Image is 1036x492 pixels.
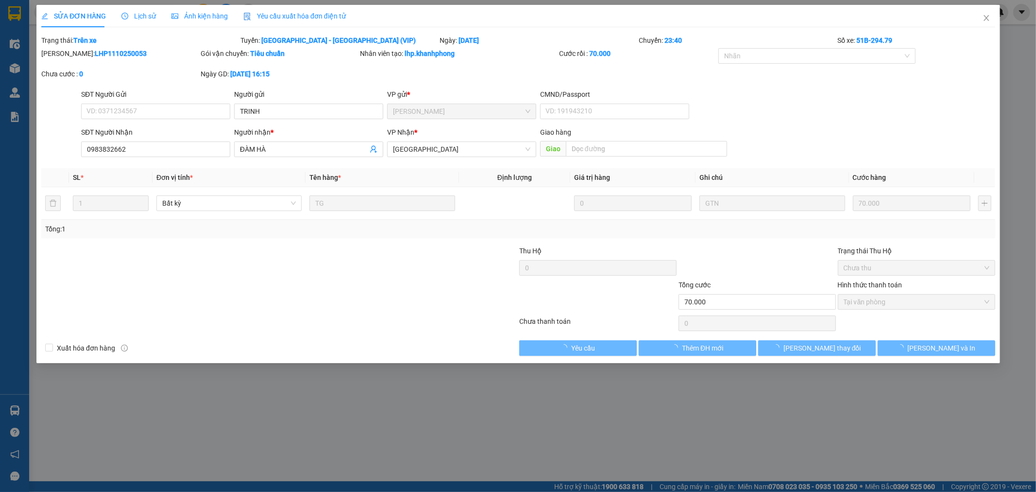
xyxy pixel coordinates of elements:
[309,174,341,181] span: Tên hàng
[519,247,541,255] span: Thu Hộ
[393,142,530,157] span: Nha Trang
[53,343,119,353] span: Xuất hóa đơn hàng
[897,344,907,351] span: loading
[234,89,383,100] div: Người gửi
[699,195,845,211] input: Ghi Chú
[837,281,902,289] label: Hình thức thanh toán
[243,13,251,20] img: icon
[171,12,228,20] span: Ảnh kiện hàng
[41,12,106,20] span: SỬA ĐƠN HÀNG
[518,316,678,333] div: Chưa thanh toán
[393,104,530,119] span: Lê Hồng Phong
[682,343,723,353] span: Thêm ĐH mới
[565,141,727,157] input: Dọc đường
[972,5,1000,32] button: Close
[370,145,377,153] span: user-add
[309,195,455,211] input: VD: Bàn, Ghế
[783,343,861,353] span: [PERSON_NAME] thay đổi
[162,196,296,211] span: Bất kỳ
[261,36,416,44] b: [GEOGRAPHIC_DATA] - [GEOGRAPHIC_DATA] (VIP)
[239,35,439,46] div: Tuyến:
[540,89,689,100] div: CMND/Passport
[171,13,178,19] span: picture
[120,345,127,351] span: info-circle
[664,36,681,44] b: 23:40
[638,340,756,356] button: Thêm ĐH mới
[540,141,565,157] span: Giao
[73,174,81,181] span: SL
[81,127,230,138] div: SĐT Người Nhận
[201,48,358,59] div: Gói vận chuyển:
[201,69,358,79] div: Ngày GD:
[497,174,532,181] span: Định lượng
[856,36,892,44] b: 51B-294.79
[589,50,610,57] b: 70.000
[907,343,975,353] span: [PERSON_NAME] và In
[637,35,836,46] div: Chuyến:
[45,195,61,211] button: delete
[79,70,83,78] b: 0
[571,343,595,353] span: Yêu cầu
[678,281,710,289] span: Tổng cước
[439,35,638,46] div: Ngày:
[40,35,239,46] div: Trạng thái:
[73,36,97,44] b: Trên xe
[843,261,989,275] span: Chưa thu
[387,89,536,100] div: VP gửi
[559,48,716,59] div: Cước rồi :
[758,340,875,356] button: [PERSON_NAME] thay đổi
[773,344,783,351] span: loading
[459,36,479,44] b: [DATE]
[982,14,990,22] span: close
[387,128,414,136] span: VP Nhận
[405,50,455,57] b: lhp.khanhphong
[852,174,886,181] span: Cước hàng
[243,12,346,20] span: Yêu cầu xuất hóa đơn điện tử
[978,195,991,211] button: plus
[230,70,270,78] b: [DATE] 16:15
[234,127,383,138] div: Người nhận
[671,344,682,351] span: loading
[156,174,193,181] span: Đơn vị tính
[877,340,995,356] button: [PERSON_NAME] và In
[95,50,147,57] b: LHP1110250053
[360,48,557,59] div: Nhân viên tạo:
[696,168,849,187] th: Ghi chú
[121,12,156,20] span: Lịch sử
[81,89,230,100] div: SĐT Người Gửi
[560,344,571,351] span: loading
[843,295,989,309] span: Tại văn phòng
[41,13,48,19] span: edit
[574,174,610,181] span: Giá trị hàng
[837,246,995,256] div: Trạng thái Thu Hộ
[45,224,400,234] div: Tổng: 1
[250,50,285,57] b: Tiêu chuẩn
[852,195,970,211] input: 0
[41,69,199,79] div: Chưa cước :
[41,48,199,59] div: [PERSON_NAME]:
[540,128,571,136] span: Giao hàng
[121,13,128,19] span: clock-circle
[574,195,692,211] input: 0
[519,340,637,356] button: Yêu cầu
[836,35,996,46] div: Số xe:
